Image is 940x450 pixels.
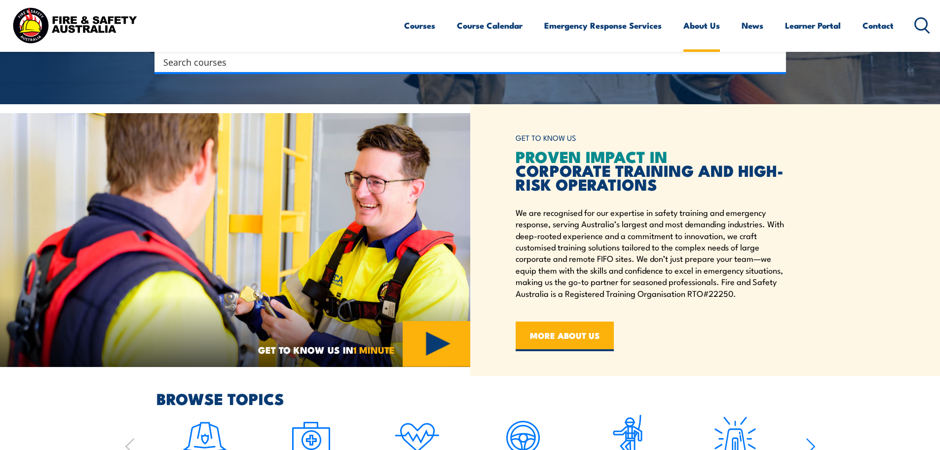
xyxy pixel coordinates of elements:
[516,206,786,299] p: We are recognised for our expertise in safety training and emergency response, serving Australia’...
[457,12,523,39] a: Course Calendar
[516,149,786,191] h2: CORPORATE TRAINING AND HIGH-RISK OPERATIONS
[353,342,395,357] strong: 1 MINUTE
[742,12,763,39] a: News
[516,129,786,147] h6: GET TO KNOW US
[769,55,783,69] button: Search magnifier button
[785,12,841,39] a: Learner Portal
[404,12,435,39] a: Courses
[544,12,662,39] a: Emergency Response Services
[516,144,668,168] span: PROVEN IMPACT IN
[516,322,614,351] a: MORE ABOUT US
[163,54,764,69] input: Search input
[165,55,766,69] form: Search form
[156,391,816,405] h2: BROWSE TOPICS
[258,345,395,354] span: GET TO KNOW US IN
[863,12,894,39] a: Contact
[683,12,720,39] a: About Us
